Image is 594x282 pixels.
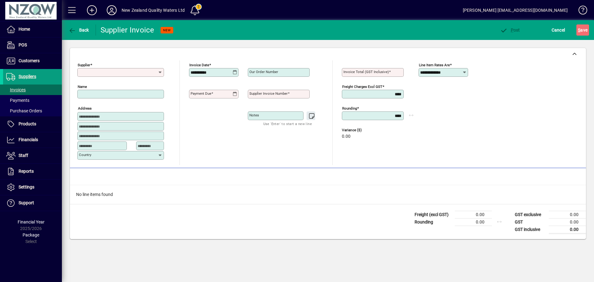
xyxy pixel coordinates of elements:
a: Home [3,22,62,37]
span: Purchase Orders [6,108,42,113]
mat-label: Supplier [78,63,90,67]
span: Financials [19,137,38,142]
a: Payments [3,95,62,106]
app-page-header-button: Back [62,24,96,36]
mat-label: Line item rates are [419,63,450,67]
button: Save [576,24,589,36]
a: POS [3,37,62,53]
span: Reports [19,169,34,174]
span: Back [68,28,89,33]
div: [PERSON_NAME] [EMAIL_ADDRESS][DOMAIN_NAME] [463,5,568,15]
mat-label: Our order number [249,70,278,74]
a: Products [3,116,62,132]
button: Post [498,24,522,36]
button: Profile [102,5,122,16]
td: GST inclusive [512,226,549,233]
mat-label: Payment due [191,91,211,96]
span: Suppliers [19,74,36,79]
a: Purchase Orders [3,106,62,116]
mat-label: Country [79,153,91,157]
span: NEW [163,28,171,32]
span: 0.00 [342,134,351,139]
a: Settings [3,180,62,195]
td: 0.00 [549,211,586,218]
div: New Zealand Quality Waters Ltd [122,5,185,15]
button: Add [82,5,102,16]
span: Financial Year [18,219,45,224]
mat-label: Invoice date [189,63,209,67]
a: Customers [3,53,62,69]
a: Financials [3,132,62,148]
span: Products [19,121,36,126]
span: ost [500,28,520,33]
span: Invoices [6,87,26,92]
span: Package [23,232,39,237]
td: Rounding [411,218,455,226]
span: Support [19,200,34,205]
a: Invoices [3,85,62,95]
span: Staff [19,153,28,158]
a: Knowledge Base [574,1,586,21]
span: Cancel [552,25,565,35]
span: Customers [19,58,40,63]
a: Reports [3,164,62,179]
td: Freight (excl GST) [411,211,455,218]
span: S [578,28,580,33]
td: GST [512,218,549,226]
button: Cancel [550,24,567,36]
mat-label: Freight charges excl GST [342,85,382,89]
mat-label: Notes [249,113,259,117]
button: Back [67,24,91,36]
mat-label: Invoice Total (GST inclusive) [343,70,389,74]
a: Support [3,195,62,211]
span: Settings [19,184,34,189]
span: POS [19,42,27,47]
mat-label: Name [78,85,87,89]
div: Supplier Invoice [101,25,154,35]
mat-label: Rounding [342,106,357,111]
span: Payments [6,98,29,103]
span: Variance ($) [342,128,379,132]
span: P [511,28,514,33]
span: ave [578,25,588,35]
a: Staff [3,148,62,163]
td: 0.00 [455,211,492,218]
td: 0.00 [455,218,492,226]
td: 0.00 [549,226,586,233]
mat-label: Supplier invoice number [249,91,288,96]
span: Home [19,27,30,32]
td: 0.00 [549,218,586,226]
td: GST exclusive [512,211,549,218]
mat-hint: Use 'Enter' to start a new line [263,120,312,127]
div: No line items found [70,185,586,204]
